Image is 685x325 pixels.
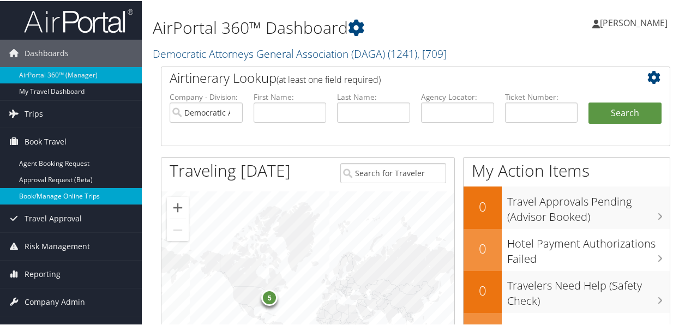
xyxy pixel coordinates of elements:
span: Company Admin [25,287,85,315]
h2: 0 [464,238,502,257]
span: ( 1241 ) [388,45,417,60]
span: Trips [25,99,43,127]
img: airportal-logo.png [24,7,133,33]
button: Zoom out [167,218,189,240]
label: Ticket Number: [505,91,578,101]
h1: My Action Items [464,158,670,181]
label: Agency Locator: [421,91,494,101]
span: , [ 709 ] [417,45,447,60]
h2: 0 [464,280,502,299]
button: Zoom in [167,196,189,218]
h1: Traveling [DATE] [170,158,291,181]
a: 0Travelers Need Help (Safety Check) [464,270,670,312]
h3: Travel Approvals Pending (Advisor Booked) [507,188,670,224]
label: First Name: [254,91,327,101]
span: Reporting [25,260,61,287]
div: 5 [262,288,278,305]
span: [PERSON_NAME] [600,16,668,28]
a: 0Hotel Payment Authorizations Failed [464,228,670,270]
h3: Travelers Need Help (Safety Check) [507,272,670,308]
h3: Hotel Payment Authorizations Failed [507,230,670,266]
label: Last Name: [337,91,410,101]
span: Risk Management [25,232,90,259]
a: 0Travel Approvals Pending (Advisor Booked) [464,185,670,227]
a: [PERSON_NAME] [592,5,678,38]
label: Company - Division: [170,91,243,101]
h1: AirPortal 360™ Dashboard [153,15,503,38]
a: Democratic Attorneys General Association (DAGA) [153,45,447,60]
h2: Airtinerary Lookup [170,68,619,86]
button: Search [588,101,662,123]
h2: 0 [464,196,502,215]
span: (at least one field required) [277,73,381,85]
span: Travel Approval [25,204,82,231]
span: Book Travel [25,127,67,154]
input: Search for Traveler [340,162,446,182]
span: Dashboards [25,39,69,66]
